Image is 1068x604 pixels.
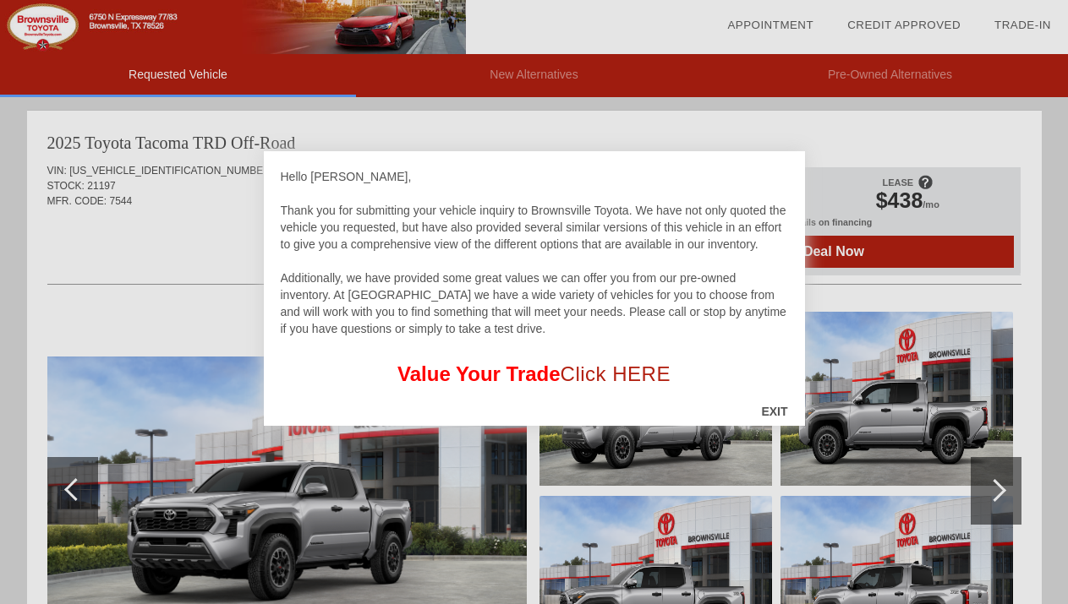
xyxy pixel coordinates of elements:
iframe: Chat Assistance [733,258,1068,604]
a: Trade-In [994,19,1051,31]
div: Hello [PERSON_NAME], Thank you for submitting your vehicle inquiry to Brownsville Toyota. We have... [281,168,788,388]
a: Click HERE [561,362,671,385]
a: Appointment [727,19,813,31]
a: Credit Approved [847,19,961,31]
font: Value Your Trade [397,362,671,385]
